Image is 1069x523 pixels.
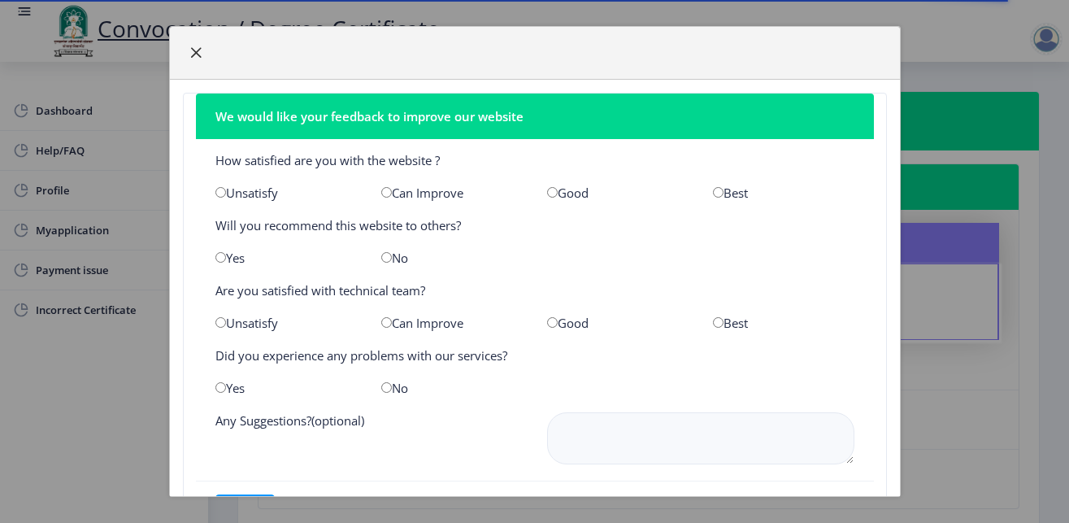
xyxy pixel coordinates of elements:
[535,315,701,331] div: Good
[535,185,701,201] div: Good
[369,380,535,396] div: No
[203,152,867,168] div: How satisfied are you with the website ?
[203,380,369,396] div: Yes
[369,250,535,266] div: No
[203,315,369,331] div: Unsatisfy
[196,94,874,139] nb-card-header: We would like your feedback to improve our website
[701,185,867,201] div: Best
[203,250,369,266] div: Yes
[203,412,535,468] div: Any Suggestions?(optional)
[203,185,369,201] div: Unsatisfy
[701,315,867,331] div: Best
[203,347,867,364] div: Did you experience any problems with our services?
[369,185,535,201] div: Can Improve
[203,282,867,299] div: Are you satisfied with technical team?
[369,315,535,331] div: Can Improve
[203,217,867,233] div: Will you recommend this website to others?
